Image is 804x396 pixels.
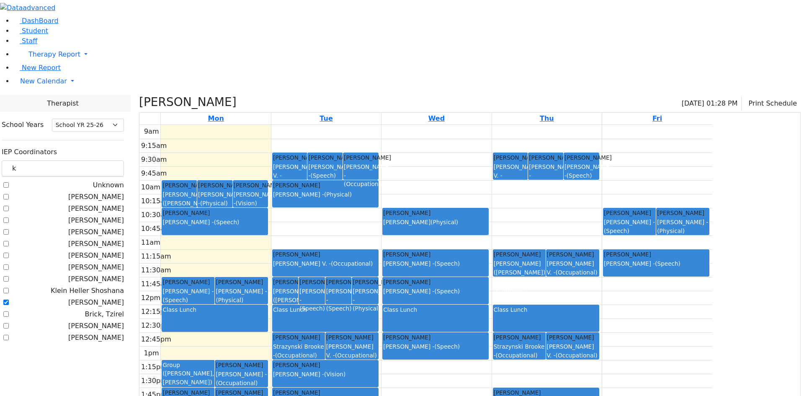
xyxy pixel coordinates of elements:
label: [PERSON_NAME] [68,239,124,249]
div: [PERSON_NAME] [162,181,196,189]
span: Therapist [47,98,78,109]
span: (Occupational) [344,181,386,187]
span: (Occupational) [275,352,317,359]
div: [PERSON_NAME] - [299,287,324,313]
div: [PERSON_NAME] [494,250,545,259]
a: September 10, 2025 [427,113,446,124]
span: (Occupational) [494,181,536,187]
div: [PERSON_NAME] - [383,287,488,295]
div: [PERSON_NAME] [547,250,598,259]
div: [PERSON_NAME] [216,278,267,286]
div: [PERSON_NAME] [198,181,232,189]
div: [PERSON_NAME] [529,153,563,162]
span: (Occupational) [496,352,538,359]
span: (Occupational) [556,269,598,276]
div: 10:15am [139,196,173,206]
span: Staff [22,37,37,45]
span: (Occupational) [331,260,373,267]
div: 12:30pm [139,321,173,331]
div: [PERSON_NAME] V. - [273,163,307,188]
label: [PERSON_NAME] [68,274,124,284]
div: [PERSON_NAME] [604,250,709,259]
div: [PERSON_NAME] - [273,370,378,378]
div: [PERSON_NAME] [273,361,378,369]
div: 9:45am [139,168,168,179]
div: [PERSON_NAME] [216,361,267,369]
div: [PERSON_NAME] [383,333,488,342]
div: [PERSON_NAME] [657,209,709,217]
div: [PERSON_NAME] V. - [494,163,528,188]
div: 9:15am [139,141,168,151]
div: 11:45am [139,279,173,289]
div: [PERSON_NAME] V. - [547,342,598,360]
label: [PERSON_NAME] [68,333,124,343]
a: September 8, 2025 [206,113,226,124]
div: [PERSON_NAME] [273,153,307,162]
div: [PERSON_NAME] - [564,163,598,180]
div: [PERSON_NAME] [299,278,324,286]
span: (Occupational) [556,352,598,359]
span: (Physical) [657,228,685,234]
div: [PERSON_NAME] - [383,342,488,351]
span: (Speech) [434,288,460,295]
div: [PERSON_NAME] [234,181,268,189]
span: (Speech) [214,219,240,225]
div: ([PERSON_NAME], [PERSON_NAME]) [162,369,214,386]
div: [PERSON_NAME] [494,153,528,162]
label: [PERSON_NAME] [68,227,124,237]
label: Brick, Tzirel [85,309,124,319]
div: [PERSON_NAME] [162,278,214,286]
div: [PERSON_NAME] - [326,287,351,313]
span: (Occupational) [216,380,258,386]
div: [PERSON_NAME] - [529,163,563,188]
span: (Speech) [604,228,629,234]
label: School Years [2,120,44,130]
a: Therapy Report [13,46,804,63]
span: Student [22,27,48,35]
span: (Speech) [326,305,352,312]
span: (Speech) [434,260,460,267]
span: (Occupational) [529,181,571,187]
div: [PERSON_NAME] [383,278,488,286]
label: [PERSON_NAME] [68,321,124,331]
span: (Vision) [324,371,345,378]
div: [PERSON_NAME] [273,181,378,189]
span: (Speech) [434,343,460,350]
div: [PERSON_NAME] [326,278,351,286]
label: [PERSON_NAME] [68,204,124,214]
a: New Calendar [13,73,804,90]
span: New Report [22,64,61,72]
div: [PERSON_NAME] - [162,218,267,226]
span: (Speech) [567,172,592,179]
div: 11:15am [139,251,173,261]
div: 1:15pm [139,362,169,372]
label: [PERSON_NAME] [68,262,124,272]
div: 12:15pm [139,307,173,317]
div: [PERSON_NAME] ([PERSON_NAME]) [PERSON_NAME] N - [494,259,545,294]
div: [PERSON_NAME] [344,153,378,162]
span: (Speech) [299,305,325,312]
span: (Occupational) [335,352,377,359]
span: (Physical) [353,305,380,312]
div: 11:30am [139,265,173,275]
div: [PERSON_NAME] - [604,259,709,268]
span: (Physical) [216,297,243,303]
div: [PERSON_NAME] [326,333,378,342]
label: [PERSON_NAME] [68,215,124,225]
div: [PERSON_NAME] - [273,190,378,199]
div: 10:30am [139,210,173,220]
div: [PERSON_NAME] - [604,218,655,235]
span: (Speech) [310,172,336,179]
span: New Calendar [20,77,67,85]
div: 1:30pm [139,376,169,386]
span: (Speech) [502,286,527,293]
label: Klein Heller Shoshana [51,286,124,296]
span: Therapy Report [28,50,80,58]
a: September 11, 2025 [538,113,556,124]
div: [PERSON_NAME] [383,218,488,226]
div: [PERSON_NAME] - [353,287,377,313]
label: Unknown [93,180,124,190]
div: [PERSON_NAME] V. - [326,342,378,360]
div: Strazynski Brooke - [273,342,325,360]
div: [PERSON_NAME] [604,209,655,217]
